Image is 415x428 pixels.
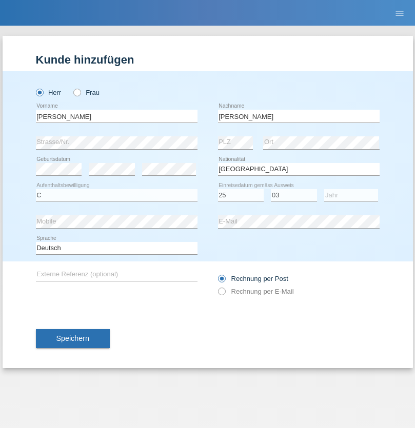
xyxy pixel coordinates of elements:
a: menu [389,10,410,16]
label: Herr [36,89,62,96]
h1: Kunde hinzufügen [36,53,380,66]
label: Rechnung per Post [218,275,288,282]
input: Rechnung per Post [218,275,225,288]
input: Frau [73,89,80,95]
input: Herr [36,89,43,95]
button: Speichern [36,329,110,349]
label: Rechnung per E-Mail [218,288,294,295]
label: Frau [73,89,100,96]
i: menu [394,8,405,18]
input: Rechnung per E-Mail [218,288,225,300]
span: Speichern [56,334,89,342]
